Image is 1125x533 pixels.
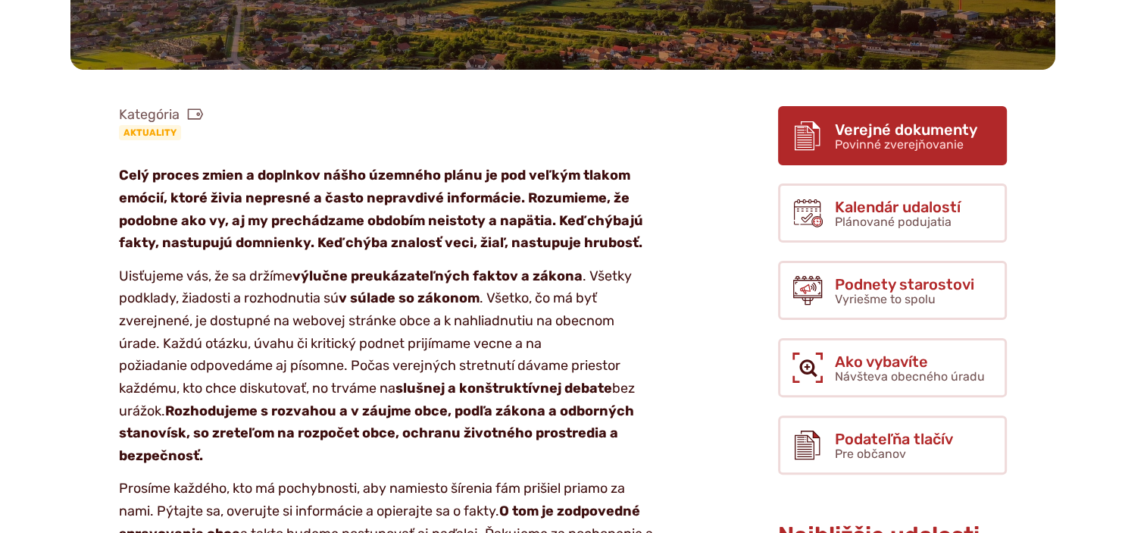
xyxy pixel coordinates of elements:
[778,183,1007,243] a: Kalendár udalostí Plánované podujatia
[835,215,952,229] span: Plánované podujatia
[119,106,204,124] span: Kategória
[119,167,643,251] strong: Celý proces zmien a doplnkov nášho územného plánu je pod veľkým tlakom emócií, ktoré živia nepres...
[835,431,953,447] span: Podateľňa tlačív
[835,369,985,384] span: Návšteva obecného úradu
[395,380,612,397] strong: slušnej a konštruktívnej debate
[835,137,964,152] span: Povinné zverejňovanie
[835,121,977,138] span: Verejné dokumenty
[778,338,1007,397] a: Ako vybavíte Návšteva obecného úradu
[339,290,480,306] strong: v súlade so zákonom
[778,415,1007,475] a: Podateľňa tlačív Pre občanov
[835,447,906,461] span: Pre občanov
[835,199,961,215] span: Kalendár udalostí
[119,403,634,464] strong: Rozhodujeme s rozvahou a v záujme obce, podľa zákona a odborných stanovísk, so zreteľom na rozpoč...
[119,265,657,468] p: Uisťujeme vás, že sa držíme . Všetky podklady, žiadosti a rozhodnutia sú . Všetko, čo má byť zver...
[835,353,985,370] span: Ako vybavíte
[835,276,974,293] span: Podnety starostovi
[835,292,936,306] span: Vyriešme to spolu
[292,268,583,284] strong: výlučne preukázateľných faktov a zákona
[778,261,1007,320] a: Podnety starostovi Vyriešme to spolu
[778,106,1007,165] a: Verejné dokumenty Povinné zverejňovanie
[119,125,181,140] a: Aktuality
